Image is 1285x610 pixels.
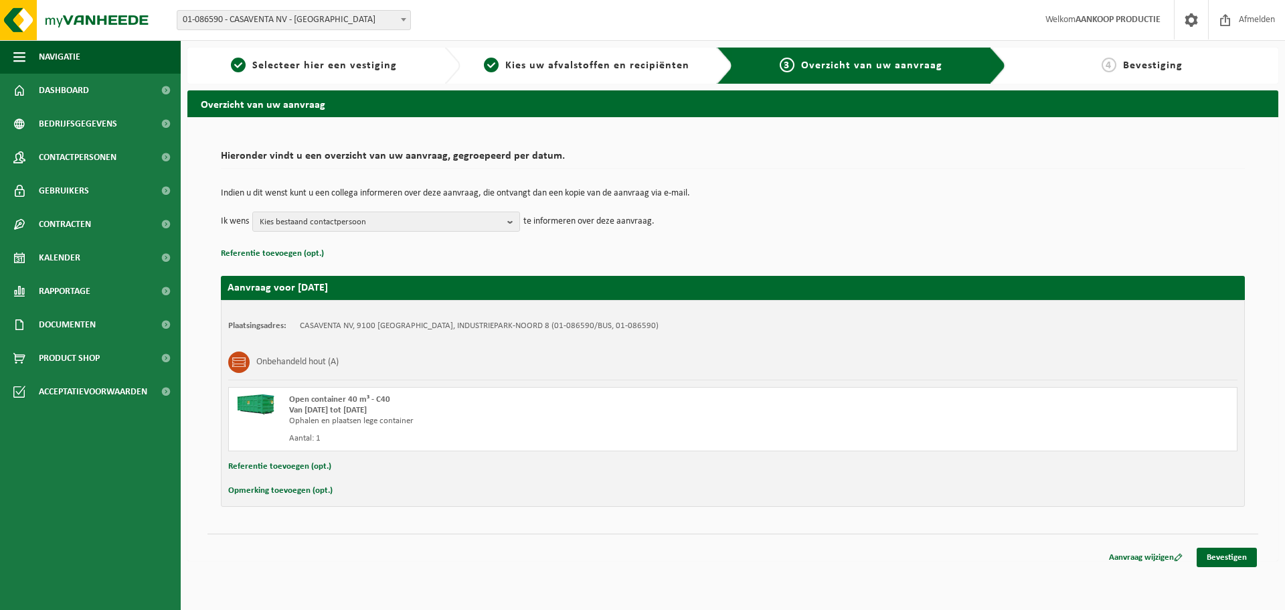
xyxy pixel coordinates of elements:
[801,60,942,71] span: Overzicht van uw aanvraag
[1099,548,1193,567] a: Aanvraag wijzigen
[289,406,367,414] strong: Van [DATE] tot [DATE]
[228,482,333,500] button: Opmerking toevoegen (opt.)
[228,283,328,293] strong: Aanvraag voor [DATE]
[523,212,655,232] p: te informeren over deze aanvraag.
[221,245,324,262] button: Referentie toevoegen (opt.)
[467,58,707,74] a: 2Kies uw afvalstoffen en recipiënten
[228,458,331,475] button: Referentie toevoegen (opt.)
[252,60,397,71] span: Selecteer hier een vestiging
[39,107,117,141] span: Bedrijfsgegevens
[39,275,90,308] span: Rapportage
[780,58,794,72] span: 3
[39,308,96,341] span: Documenten
[39,174,89,208] span: Gebruikers
[177,10,411,30] span: 01-086590 - CASAVENTA NV - SINT-NIKLAAS
[39,241,80,275] span: Kalender
[231,58,246,72] span: 1
[300,321,659,331] td: CASAVENTA NV, 9100 [GEOGRAPHIC_DATA], INDUSTRIEPARK-NOORD 8 (01-086590/BUS, 01-086590)
[221,189,1245,198] p: Indien u dit wenst kunt u een collega informeren over deze aanvraag, die ontvangt dan een kopie v...
[39,208,91,241] span: Contracten
[39,141,116,174] span: Contactpersonen
[39,375,147,408] span: Acceptatievoorwaarden
[484,58,499,72] span: 2
[221,212,249,232] p: Ik wens
[289,416,786,427] div: Ophalen en plaatsen lege container
[177,11,410,29] span: 01-086590 - CASAVENTA NV - SINT-NIKLAAS
[256,352,339,373] h3: Onbehandeld hout (A)
[260,212,502,232] span: Kies bestaand contactpersoon
[39,74,89,107] span: Dashboard
[1197,548,1257,567] a: Bevestigen
[187,90,1278,117] h2: Overzicht van uw aanvraag
[505,60,689,71] span: Kies uw afvalstoffen en recipiënten
[252,212,520,232] button: Kies bestaand contactpersoon
[1076,15,1161,25] strong: AANKOOP PRODUCTIE
[194,58,434,74] a: 1Selecteer hier een vestiging
[221,151,1245,169] h2: Hieronder vindt u een overzicht van uw aanvraag, gegroepeerd per datum.
[1102,58,1116,72] span: 4
[289,395,390,404] span: Open container 40 m³ - C40
[289,433,786,444] div: Aantal: 1
[39,341,100,375] span: Product Shop
[39,40,80,74] span: Navigatie
[236,394,276,414] img: HK-XC-40-GN-00.png
[228,321,286,330] strong: Plaatsingsadres:
[1123,60,1183,71] span: Bevestiging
